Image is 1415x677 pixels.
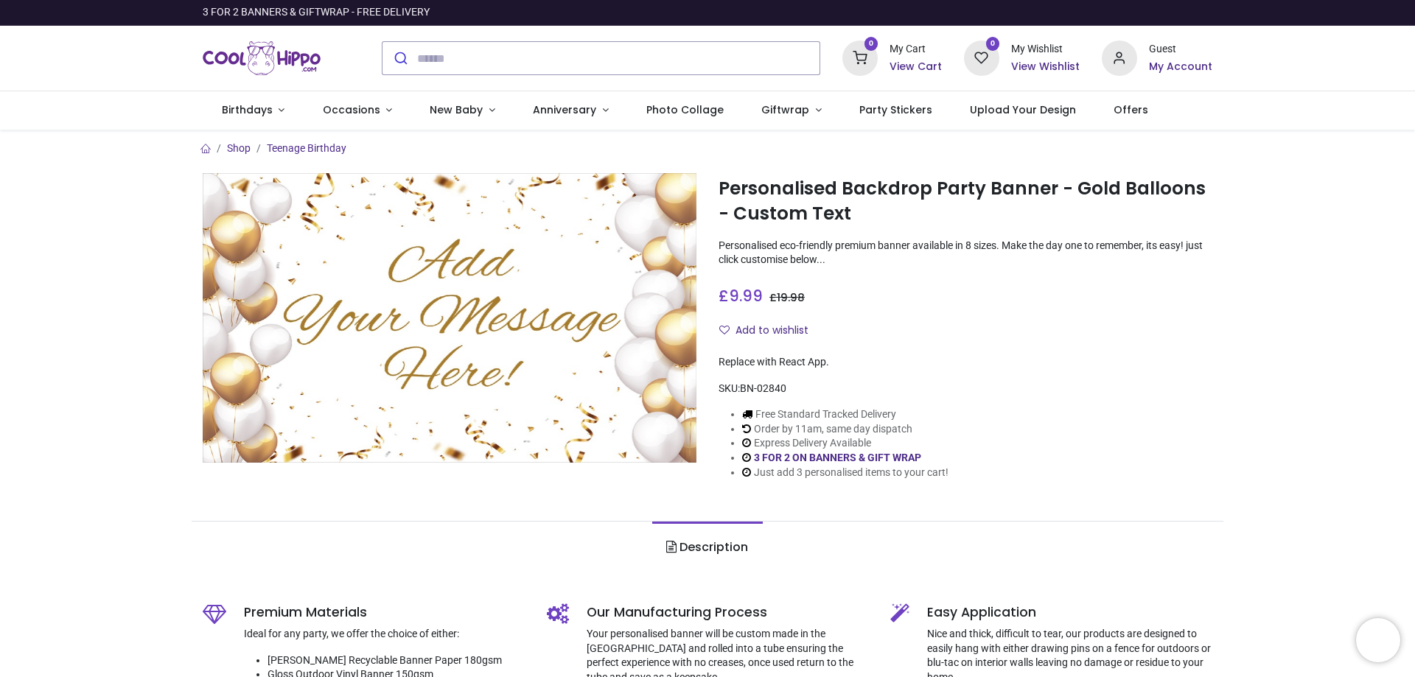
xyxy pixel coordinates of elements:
p: Personalised eco-friendly premium banner available in 8 sizes. Make the day one to remember, its ... [719,239,1212,267]
h5: Premium Materials [244,603,525,622]
a: View Wishlist [1011,60,1080,74]
div: My Wishlist [1011,42,1080,57]
a: Logo of Cool Hippo [203,38,321,79]
div: Guest [1149,42,1212,57]
span: 19.98 [777,290,805,305]
li: [PERSON_NAME] Recyclable Banner Paper 180gsm [268,653,525,668]
span: Anniversary [533,102,596,117]
img: Cool Hippo [203,38,321,79]
button: Submit [382,42,417,74]
span: £ [719,285,763,306]
span: Giftwrap [761,102,809,117]
li: Express Delivery Available [742,436,948,451]
a: 0 [842,52,878,63]
h1: Personalised Backdrop Party Banner - Gold Balloons - Custom Text [719,176,1212,227]
a: 3 FOR 2 ON BANNERS & GIFT WRAP [754,452,921,463]
span: Occasions [323,102,380,117]
a: Occasions [304,91,411,130]
span: £ [769,290,805,305]
a: Teenage Birthday [267,142,346,154]
span: Photo Collage [646,102,724,117]
div: My Cart [890,42,942,57]
iframe: Customer reviews powered by Trustpilot [903,5,1212,20]
div: Replace with React App. [719,355,1212,370]
span: New Baby [430,102,483,117]
h5: Our Manufacturing Process [587,603,869,622]
img: Personalised Backdrop Party Banner - Gold Balloons - Custom Text [203,173,696,463]
span: Party Stickers [859,102,932,117]
i: Add to wishlist [719,325,730,335]
li: Order by 11am, same day dispatch [742,422,948,437]
iframe: Brevo live chat [1356,618,1400,662]
button: Add to wishlistAdd to wishlist [719,318,821,343]
li: Free Standard Tracked Delivery [742,407,948,422]
a: New Baby [411,91,514,130]
sup: 0 [986,37,1000,51]
a: 0 [964,52,999,63]
span: Upload Your Design [970,102,1076,117]
h5: Easy Application [927,603,1212,622]
span: 9.99 [729,285,763,306]
span: Birthdays [222,102,273,117]
a: Shop [227,142,251,154]
a: Anniversary [514,91,627,130]
span: Offers [1114,102,1148,117]
a: My Account [1149,60,1212,74]
a: Giftwrap [742,91,840,130]
a: Birthdays [203,91,304,130]
sup: 0 [864,37,878,51]
a: Description [652,522,762,573]
p: Ideal for any party, we offer the choice of either: [244,627,525,642]
div: 3 FOR 2 BANNERS & GIFTWRAP - FREE DELIVERY [203,5,430,20]
a: View Cart [890,60,942,74]
span: BN-02840 [740,382,786,394]
li: Just add 3 personalised items to your cart! [742,466,948,480]
div: SKU: [719,382,1212,396]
